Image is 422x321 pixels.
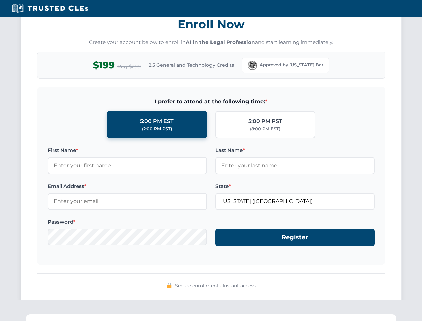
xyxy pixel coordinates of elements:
[37,39,385,46] p: Create your account below to enroll in and start learning immediately.
[37,14,385,35] h3: Enroll Now
[48,97,375,106] span: I prefer to attend at the following time:
[167,283,172,288] img: 🔒
[215,229,375,246] button: Register
[10,3,90,13] img: Trusted CLEs
[248,61,257,70] img: Florida Bar
[186,39,255,45] strong: AI in the Legal Profession
[48,146,207,154] label: First Name
[215,193,375,210] input: Florida (FL)
[117,63,141,71] span: Reg $299
[215,182,375,190] label: State
[248,117,282,126] div: 5:00 PM PST
[215,157,375,174] input: Enter your last name
[142,126,172,132] div: (2:00 PM PST)
[260,62,323,68] span: Approved by [US_STATE] Bar
[140,117,174,126] div: 5:00 PM EST
[48,182,207,190] label: Email Address
[250,126,280,132] div: (8:00 PM EST)
[48,218,207,226] label: Password
[48,193,207,210] input: Enter your email
[48,157,207,174] input: Enter your first name
[215,146,375,154] label: Last Name
[93,58,115,73] span: $199
[175,282,256,289] span: Secure enrollment • Instant access
[149,61,234,69] span: 2.5 General and Technology Credits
